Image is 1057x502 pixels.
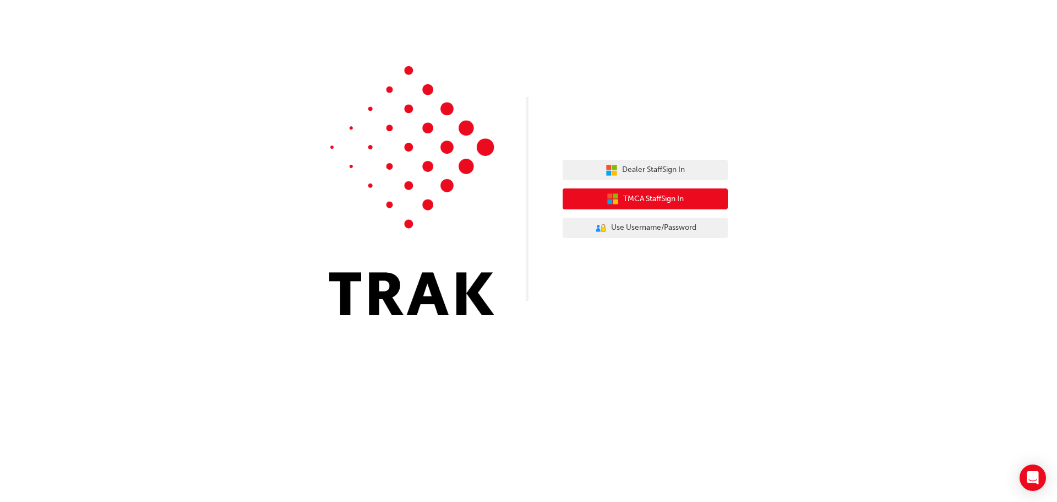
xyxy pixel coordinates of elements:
[623,193,684,206] span: TMCA Staff Sign In
[1020,465,1046,491] div: Open Intercom Messenger
[563,188,728,209] button: TMCA StaffSign In
[563,218,728,239] button: Use Username/Password
[611,222,696,234] span: Use Username/Password
[622,164,685,176] span: Dealer Staff Sign In
[329,66,494,315] img: Trak
[563,160,728,181] button: Dealer StaffSign In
